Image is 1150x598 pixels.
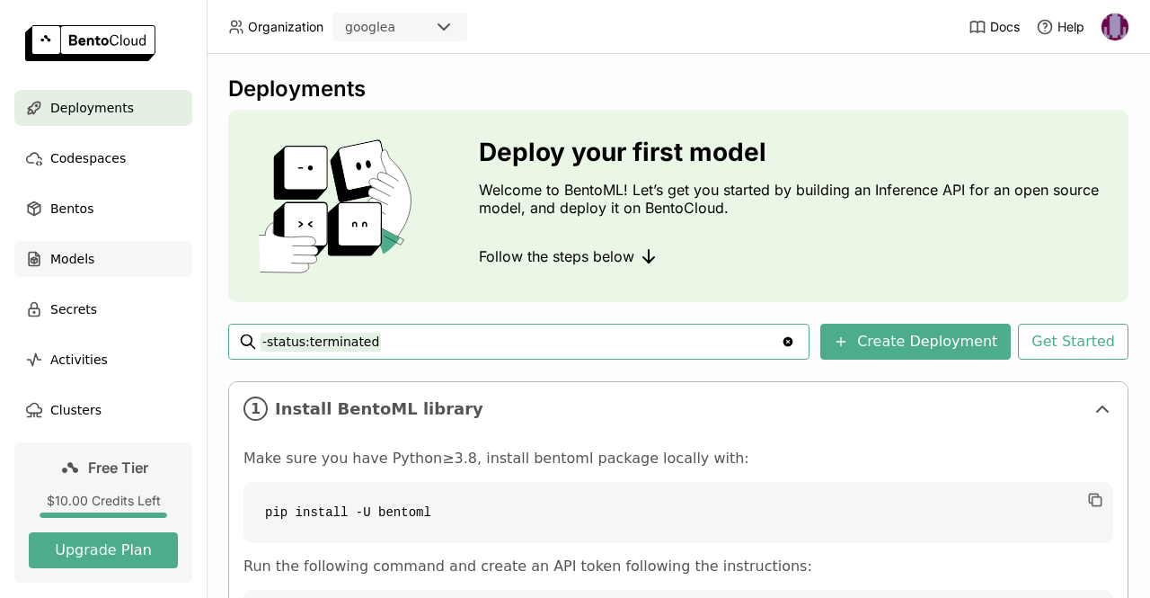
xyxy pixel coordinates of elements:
[1018,324,1128,360] button: Get Started
[50,198,93,219] span: Bentos
[243,482,1113,543] code: pip install -U bentoml
[820,324,1011,360] button: Create Deployment
[14,140,192,176] a: Codespaces
[275,399,1084,419] span: Install BentoML library
[25,25,155,61] img: logo
[14,442,192,583] a: Free Tier$10.00 Credits LeftUpgrade Plan
[29,532,178,568] button: Upgrade Plan
[14,191,192,227] a: Bentos
[243,558,1113,576] p: Run the following command and create an API token following the instructions:
[261,327,781,356] input: Search
[50,299,97,320] span: Secrets
[248,19,323,35] span: Organization
[50,147,126,169] span: Codespaces
[50,399,102,421] span: Clusters
[14,392,192,428] a: Clusters
[1057,19,1084,35] span: Help
[479,138,1114,166] h3: Deploy your first model
[397,19,399,37] input: Selected googlea.
[14,342,192,378] a: Activities
[479,181,1114,217] p: Welcome to BentoML! Let’s get you started by building an Inference API for an open source model, ...
[88,459,148,477] span: Free Tier
[14,241,192,277] a: Models
[50,349,108,370] span: Activities
[781,335,795,349] svg: Clear value
[1101,13,1128,40] img: vikas us
[29,493,178,509] div: $10.00 Credits Left
[479,247,634,265] span: Follow the steps below
[229,382,1128,435] div: 1Install BentoML library
[243,397,268,421] i: 1
[990,19,1020,35] span: Docs
[243,138,436,273] img: cover onboarding
[228,76,1128,103] div: Deployments
[243,450,1113,468] p: Make sure you have Python≥3.8, install bentoml package locally with:
[50,248,94,270] span: Models
[969,18,1020,36] a: Docs
[14,90,192,126] a: Deployments
[50,97,134,119] span: Deployments
[14,291,192,327] a: Secrets
[1036,18,1084,36] div: Help
[345,18,395,36] div: googlea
